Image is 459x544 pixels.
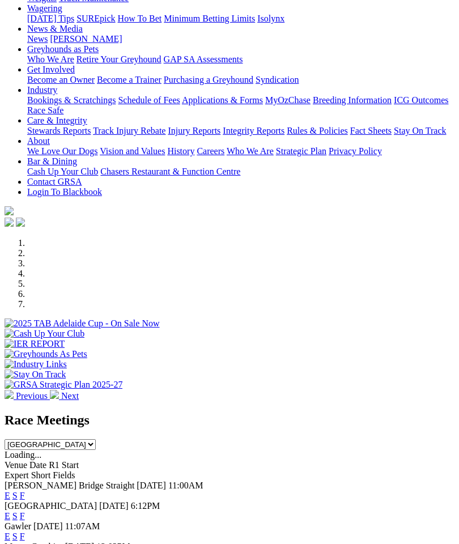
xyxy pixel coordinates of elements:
span: Expert [5,470,29,480]
span: [DATE] [99,501,129,511]
a: Syndication [256,75,299,84]
a: About [27,136,50,146]
a: E [5,511,10,521]
a: Track Injury Rebate [93,126,165,135]
a: Bar & Dining [27,156,77,166]
span: Previous [16,391,48,401]
a: Stewards Reports [27,126,91,135]
a: S [12,532,18,541]
a: [PERSON_NAME] [50,34,122,44]
img: Cash Up Your Club [5,329,84,339]
a: Fact Sheets [350,126,392,135]
a: MyOzChase [265,95,311,105]
div: News & Media [27,34,454,44]
span: R1 Start [49,460,79,470]
img: GRSA Strategic Plan 2025-27 [5,380,122,390]
a: F [20,532,25,541]
span: Date [29,460,46,470]
a: Get Involved [27,65,75,74]
span: Next [61,391,79,401]
a: Retire Your Greyhound [76,54,161,64]
a: News & Media [27,24,83,33]
a: History [167,146,194,156]
span: 6:12PM [131,501,160,511]
a: Purchasing a Greyhound [164,75,253,84]
a: Schedule of Fees [118,95,180,105]
a: News [27,34,48,44]
a: Stay On Track [394,126,446,135]
a: ICG Outcomes [394,95,448,105]
a: Injury Reports [168,126,220,135]
span: Loading... [5,450,41,460]
img: IER REPORT [5,339,65,349]
span: [PERSON_NAME] Bridge Straight [5,481,134,490]
a: Previous [5,391,50,401]
span: Venue [5,460,27,470]
a: Wagering [27,3,62,13]
span: [DATE] [137,481,166,490]
a: S [12,491,18,500]
a: GAP SA Assessments [164,54,243,64]
a: How To Bet [118,14,162,23]
div: Greyhounds as Pets [27,54,454,65]
div: Industry [27,95,454,116]
a: Greyhounds as Pets [27,44,99,54]
h2: Race Meetings [5,413,454,428]
a: Who We Are [227,146,274,156]
span: 11:00AM [168,481,203,490]
img: 2025 TAB Adelaide Cup - On Sale Now [5,318,160,329]
span: [GEOGRAPHIC_DATA] [5,501,97,511]
a: Contact GRSA [27,177,82,186]
a: F [20,511,25,521]
a: Isolynx [257,14,284,23]
a: Cash Up Your Club [27,167,98,176]
span: Short [31,470,51,480]
a: Breeding Information [313,95,392,105]
span: Fields [53,470,75,480]
a: Industry [27,85,57,95]
div: About [27,146,454,156]
span: Gawler [5,521,31,531]
img: chevron-right-pager-white.svg [50,390,59,399]
span: [DATE] [33,521,63,531]
a: Who We Are [27,54,74,64]
a: Minimum Betting Limits [164,14,255,23]
a: Strategic Plan [276,146,326,156]
a: SUREpick [76,14,115,23]
img: facebook.svg [5,218,14,227]
a: F [20,491,25,500]
a: Integrity Reports [223,126,284,135]
a: Bookings & Scratchings [27,95,116,105]
a: Rules & Policies [287,126,348,135]
img: twitter.svg [16,218,25,227]
img: chevron-left-pager-white.svg [5,390,14,399]
a: Careers [197,146,224,156]
div: Bar & Dining [27,167,454,177]
a: Applications & Forms [182,95,263,105]
div: Get Involved [27,75,454,85]
a: We Love Our Dogs [27,146,97,156]
a: [DATE] Tips [27,14,74,23]
a: E [5,532,10,541]
a: E [5,491,10,500]
a: Vision and Values [100,146,165,156]
img: Industry Links [5,359,67,369]
a: Race Safe [27,105,63,115]
img: logo-grsa-white.png [5,206,14,215]
a: Care & Integrity [27,116,87,125]
a: Become an Owner [27,75,95,84]
a: Login To Blackbook [27,187,102,197]
a: Chasers Restaurant & Function Centre [100,167,240,176]
img: Greyhounds As Pets [5,349,87,359]
a: S [12,511,18,521]
div: Care & Integrity [27,126,454,136]
span: 11:07AM [65,521,100,531]
a: Become a Trainer [97,75,161,84]
img: Stay On Track [5,369,66,380]
div: Wagering [27,14,454,24]
a: Privacy Policy [329,146,382,156]
a: Next [50,391,79,401]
